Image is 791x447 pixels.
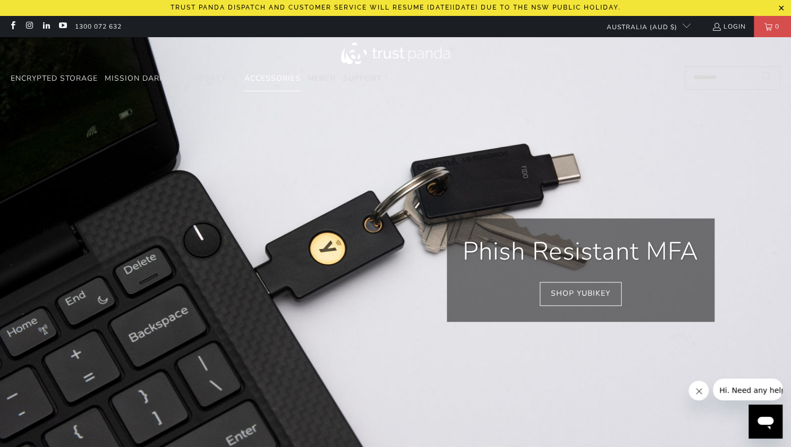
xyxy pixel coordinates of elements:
[540,282,622,306] a: Shop YubiKey
[6,7,76,16] span: Hi. Need any help?
[308,66,336,91] a: Merch
[11,73,98,83] span: Encrypted Storage
[343,73,381,83] span: Support
[58,22,67,31] a: Trust Panda Australia on YouTube
[688,381,709,401] iframe: Close message
[754,66,780,90] button: Search
[171,4,620,11] p: Trust Panda dispatch and customer service will resume [DATE][DATE] due to the NSW public holiday.
[713,379,783,400] iframe: Message from company
[463,234,699,269] p: Phish Resistant MFA
[24,22,33,31] a: Trust Panda Australia on Instagram
[244,66,301,91] a: Accessories
[11,66,381,91] nav: Translation missing: en.navigation.header.main_nav
[193,66,237,91] summary: YubiKey
[343,66,381,91] a: Support
[75,21,122,32] a: 1300 072 632
[772,16,782,37] span: 0
[754,16,791,37] a: 0
[341,42,450,64] img: Trust Panda Australia
[749,405,783,439] iframe: Button to launch messaging window
[8,22,17,31] a: Trust Panda Australia on Facebook
[105,66,186,91] a: Mission Darkness
[598,16,691,37] button: Australia (AUD $)
[105,73,186,83] span: Mission Darkness
[685,66,780,90] input: Search...
[244,73,301,83] span: Accessories
[11,66,98,91] a: Encrypted Storage
[193,73,226,83] span: YubiKey
[41,22,50,31] a: Trust Panda Australia on LinkedIn
[712,21,746,32] a: Login
[308,73,336,83] span: Merch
